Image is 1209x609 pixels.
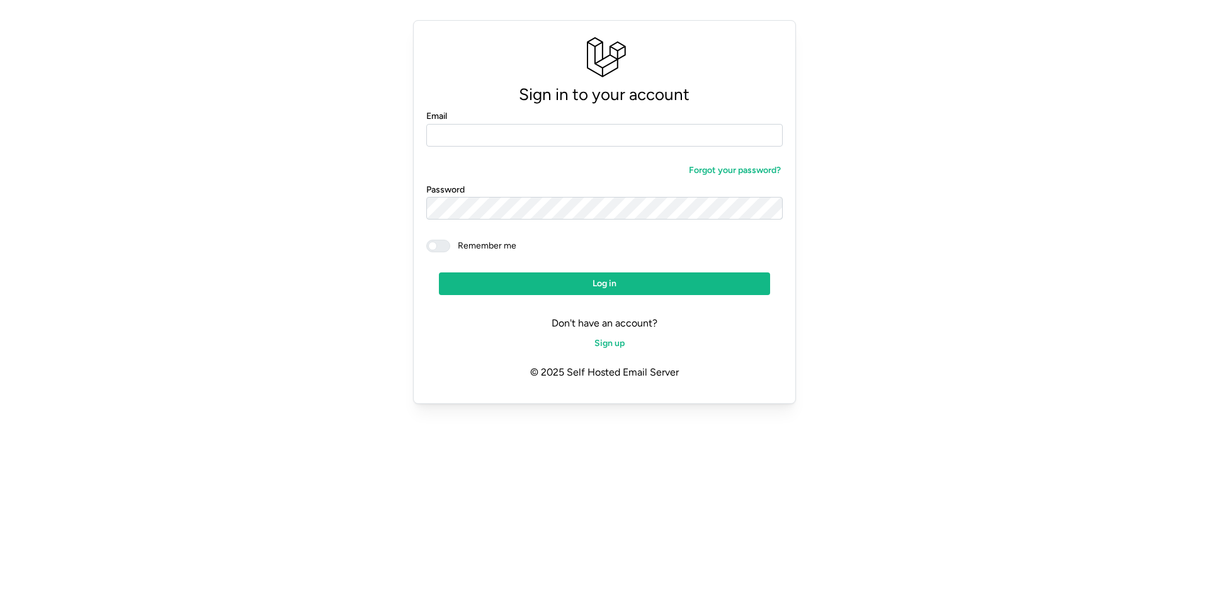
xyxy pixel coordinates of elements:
[450,240,516,252] span: Remember me
[582,332,627,355] a: Sign up
[426,109,447,123] label: Email
[426,315,783,332] p: Don't have an account?
[677,159,783,182] a: Forgot your password?
[439,272,770,295] button: Log in
[594,333,625,354] span: Sign up
[426,355,783,391] p: © 2025 Self Hosted Email Server
[593,273,616,294] span: Log in
[426,183,465,197] label: Password
[426,81,783,108] p: Sign in to your account
[689,160,781,181] span: Forgot your password?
